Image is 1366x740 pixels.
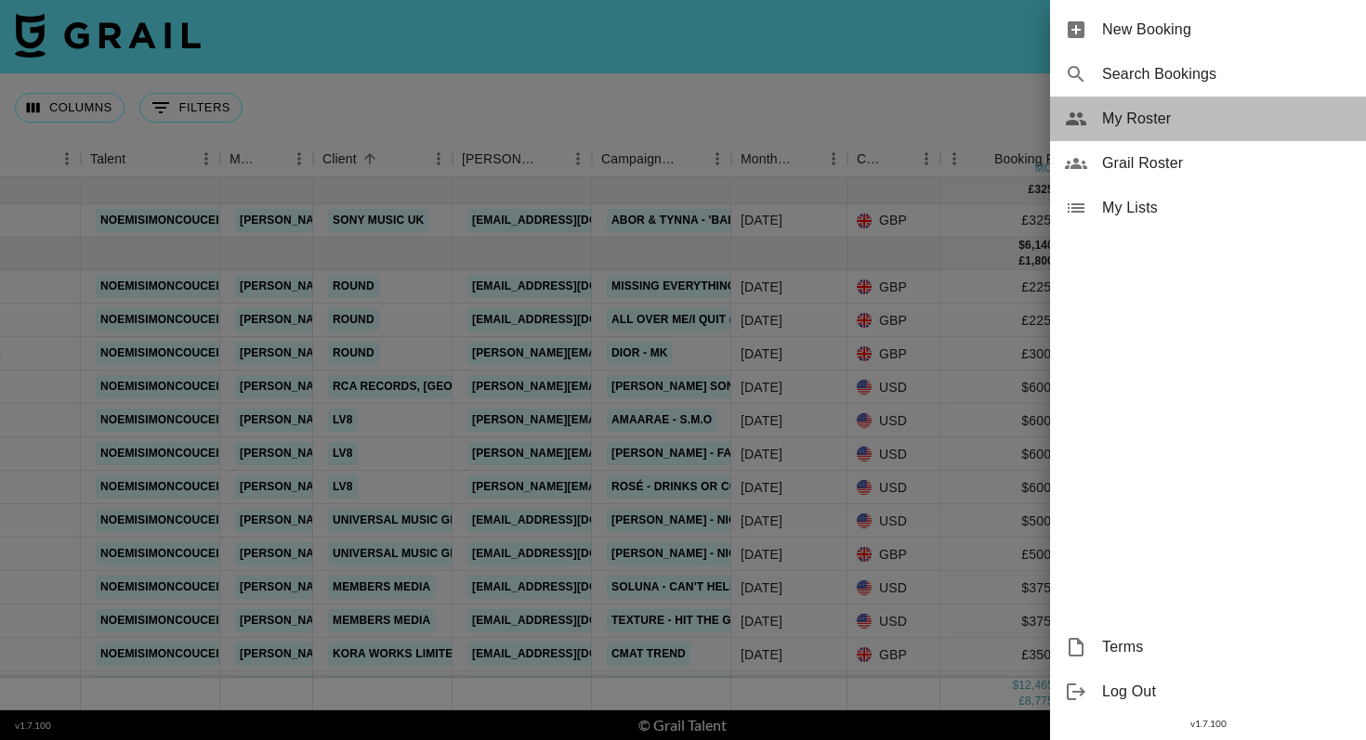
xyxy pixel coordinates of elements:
[1050,7,1366,52] div: New Booking
[1102,108,1351,130] span: My Roster
[1102,152,1351,175] span: Grail Roster
[1050,97,1366,141] div: My Roster
[1050,714,1366,734] div: v 1.7.100
[1102,636,1351,658] span: Terms
[1102,63,1351,85] span: Search Bookings
[1050,186,1366,230] div: My Lists
[1102,19,1351,41] span: New Booking
[1050,625,1366,669] div: Terms
[1050,52,1366,97] div: Search Bookings
[1050,669,1366,714] div: Log Out
[1102,197,1351,219] span: My Lists
[1102,681,1351,703] span: Log Out
[1050,141,1366,186] div: Grail Roster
